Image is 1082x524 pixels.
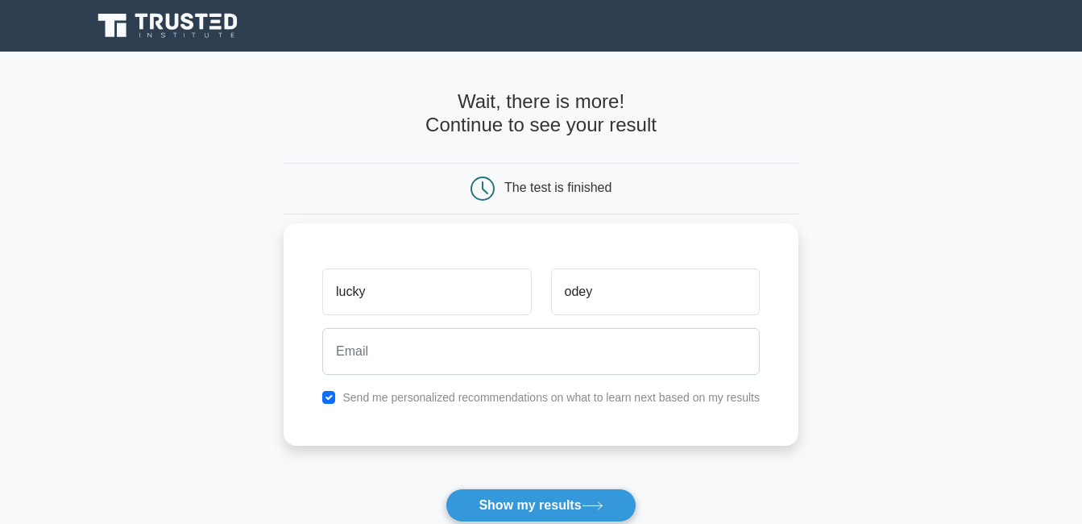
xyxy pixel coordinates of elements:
[342,391,760,404] label: Send me personalized recommendations on what to learn next based on my results
[322,328,760,375] input: Email
[446,489,636,522] button: Show my results
[551,268,760,315] input: Last name
[504,181,611,194] div: The test is finished
[284,90,798,137] h4: Wait, there is more! Continue to see your result
[322,268,531,315] input: First name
